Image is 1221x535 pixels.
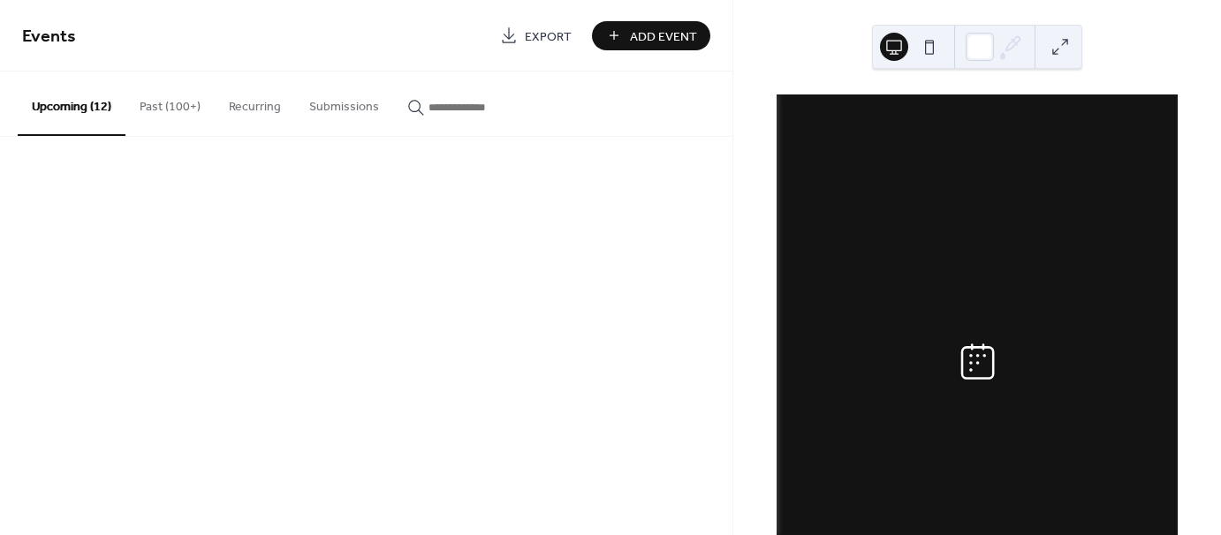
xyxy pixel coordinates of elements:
[592,21,710,50] button: Add Event
[125,72,215,134] button: Past (100+)
[22,19,76,54] span: Events
[295,72,393,134] button: Submissions
[18,72,125,136] button: Upcoming (12)
[525,27,572,46] span: Export
[215,72,295,134] button: Recurring
[487,21,585,50] a: Export
[630,27,697,46] span: Add Event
